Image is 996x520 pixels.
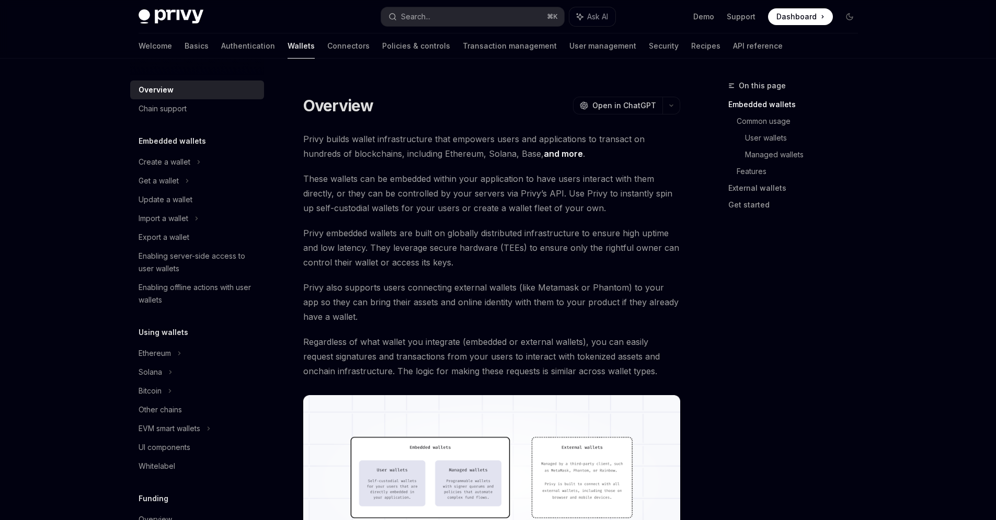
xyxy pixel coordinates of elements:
[130,99,264,118] a: Chain support
[381,7,564,26] button: Search...⌘K
[327,33,370,59] a: Connectors
[139,492,168,505] h5: Funding
[139,403,182,416] div: Other chains
[768,8,833,25] a: Dashboard
[592,100,656,111] span: Open in ChatGPT
[463,33,557,59] a: Transaction management
[649,33,679,59] a: Security
[303,334,680,378] span: Regardless of what wallet you integrate (embedded or external wallets), you can easily request si...
[221,33,275,59] a: Authentication
[139,156,190,168] div: Create a wallet
[547,13,558,21] span: ⌘ K
[139,231,189,244] div: Export a wallet
[139,326,188,339] h5: Using wallets
[303,280,680,324] span: Privy also supports users connecting external wallets (like Metamask or Phantom) to your app so t...
[130,247,264,278] a: Enabling server-side access to user wallets
[130,228,264,247] a: Export a wallet
[728,96,866,113] a: Embedded wallets
[288,33,315,59] a: Wallets
[544,148,583,159] a: and more
[739,79,786,92] span: On this page
[130,438,264,457] a: UI components
[130,278,264,309] a: Enabling offline actions with user wallets
[728,180,866,197] a: External wallets
[569,7,615,26] button: Ask AI
[139,33,172,59] a: Welcome
[185,33,209,59] a: Basics
[139,366,162,378] div: Solana
[691,33,720,59] a: Recipes
[776,11,817,22] span: Dashboard
[130,457,264,476] a: Whitelabel
[130,190,264,209] a: Update a wallet
[139,9,203,24] img: dark logo
[303,226,680,270] span: Privy embedded wallets are built on globally distributed infrastructure to ensure high uptime and...
[139,460,175,472] div: Whitelabel
[139,441,190,454] div: UI components
[139,212,188,225] div: Import a wallet
[139,135,206,147] h5: Embedded wallets
[733,33,783,59] a: API reference
[728,197,866,213] a: Get started
[693,11,714,22] a: Demo
[587,11,608,22] span: Ask AI
[569,33,636,59] a: User management
[745,146,866,163] a: Managed wallets
[130,80,264,99] a: Overview
[303,96,374,115] h1: Overview
[139,250,258,275] div: Enabling server-side access to user wallets
[139,281,258,306] div: Enabling offline actions with user wallets
[303,171,680,215] span: These wallets can be embedded within your application to have users interact with them directly, ...
[737,163,866,180] a: Features
[303,132,680,161] span: Privy builds wallet infrastructure that empowers users and applications to transact on hundreds o...
[841,8,858,25] button: Toggle dark mode
[139,175,179,187] div: Get a wallet
[139,84,174,96] div: Overview
[401,10,430,23] div: Search...
[737,113,866,130] a: Common usage
[573,97,662,114] button: Open in ChatGPT
[139,193,192,206] div: Update a wallet
[139,385,162,397] div: Bitcoin
[745,130,866,146] a: User wallets
[139,102,187,115] div: Chain support
[727,11,755,22] a: Support
[130,400,264,419] a: Other chains
[139,422,200,435] div: EVM smart wallets
[139,347,171,360] div: Ethereum
[382,33,450,59] a: Policies & controls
